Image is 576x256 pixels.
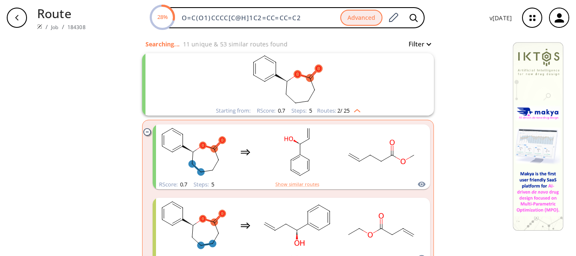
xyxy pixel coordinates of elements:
svg: C=CCC(=O)OCC [343,199,419,252]
a: Job [51,24,58,31]
div: Steps : [291,108,312,113]
button: Show similar routes [275,181,319,188]
p: v [DATE] [490,13,512,22]
img: Spaya logo [37,24,42,29]
a: 184308 [67,24,86,31]
p: 11 unique & 53 similar routes found [183,40,288,49]
svg: O=C1CCCC[C@@H](c2ccccc2)O1 [156,126,232,178]
span: 2 / 25 [337,108,350,113]
svg: CO [428,199,503,252]
button: Filter [404,41,431,47]
button: Advanced [340,10,382,26]
div: Routes: [317,108,361,113]
span: 5 [308,107,312,114]
div: Steps : [194,182,214,187]
span: 0.7 [179,181,187,188]
div: Starting from: [216,108,250,113]
svg: C=CCCC(=O)OC [343,126,419,178]
img: Banner [513,42,563,231]
svg: C=C[C@H](O)c1ccccc1 [259,126,335,178]
div: RScore : [257,108,285,113]
img: Up [350,106,361,113]
svg: C=CC[C@H](O)c1ccccc1 [259,199,335,252]
svg: O=C1CCCC[C@@H](c2ccccc2)O1 [156,199,232,252]
span: 0.7 [277,107,285,114]
text: 28% [157,13,167,21]
li: / [46,22,48,31]
p: Route [37,4,86,22]
input: Enter SMILES [177,13,340,22]
svg: CO [428,126,503,178]
p: Searching... [145,40,180,49]
svg: O=C1CCCC[C@@H](c2ccccc2)O1 [178,53,398,106]
li: / [62,22,64,31]
span: 5 [210,181,214,188]
div: RScore : [159,182,187,187]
